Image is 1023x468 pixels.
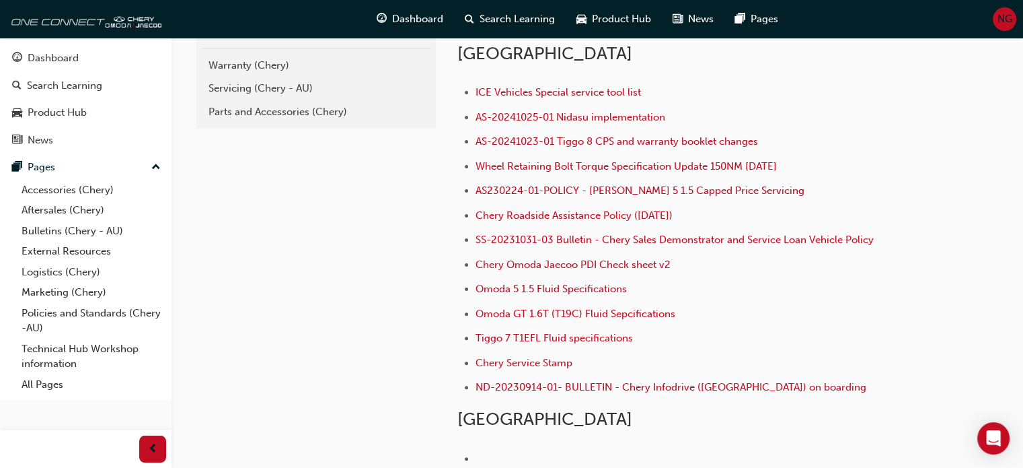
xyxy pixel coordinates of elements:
[5,100,166,125] a: Product Hub
[16,262,166,283] a: Logistics (Chery)
[209,104,424,120] div: Parts and Accessories (Chery)
[735,11,745,28] span: pages-icon
[209,58,424,73] div: Warranty (Chery)
[28,51,79,66] div: Dashboard
[202,77,430,100] a: Servicing (Chery - AU)
[7,5,161,32] img: oneconnect
[592,11,651,27] span: Product Hub
[16,241,166,262] a: External Resources
[377,11,387,28] span: guage-icon
[5,128,166,153] a: News
[12,107,22,119] span: car-icon
[465,11,474,28] span: search-icon
[476,135,758,147] a: AS-20241023-01 Tiggo 8 CPS and warranty booklet changes
[476,209,673,222] a: Chery Roadside Assistance Policy ([DATE])
[28,160,55,175] div: Pages
[28,133,53,148] div: News
[724,5,789,33] a: pages-iconPages
[688,11,714,27] span: News
[27,78,102,94] div: Search Learning
[566,5,662,33] a: car-iconProduct Hub
[476,111,665,123] a: AS-20241025-01 Nidasu implementation
[202,100,430,124] a: Parts and Accessories (Chery)
[12,135,22,147] span: news-icon
[476,234,874,246] a: SS-20231031-03 Bulletin - Chery Sales Demonstrator and Service Loan Vehicle Policy
[476,381,866,393] a: ND-20230914-01- BULLETIN - Chery Infodrive ([GEOGRAPHIC_DATA]) on boarding
[476,332,633,344] a: Tiggo 7 T1EFL Fluid specifications
[366,5,454,33] a: guage-iconDashboard
[151,159,161,176] span: up-icon
[5,46,166,71] a: Dashboard
[454,5,566,33] a: search-iconSearch Learning
[16,303,166,339] a: Policies and Standards (Chery -AU)
[16,221,166,242] a: Bulletins (Chery - AU)
[476,86,641,98] a: ICE Vehicles Special service tool list
[16,180,166,201] a: Accessories (Chery)
[16,339,166,374] a: Technical Hub Workshop information
[476,259,671,271] a: Chery Omoda Jaecoo PDI Check sheet v2
[16,374,166,395] a: All Pages
[476,283,627,295] a: Omoda 5 1.5 Fluid Specifications
[16,282,166,303] a: Marketing (Chery)
[5,43,166,155] button: DashboardSearch LearningProduct HubNews
[457,43,632,64] span: [GEOGRAPHIC_DATA]
[5,155,166,180] button: Pages
[16,200,166,221] a: Aftersales (Chery)
[480,11,555,27] span: Search Learning
[5,73,166,98] a: Search Learning
[476,160,777,172] a: Wheel Retaining Bolt Torque Specification Update 150NM [DATE]
[28,105,87,121] div: Product Hub
[751,11,778,27] span: Pages
[662,5,724,33] a: news-iconNews
[392,11,443,27] span: Dashboard
[209,81,424,96] div: Servicing (Chery - AU)
[457,409,632,430] span: [GEOGRAPHIC_DATA]
[673,11,683,28] span: news-icon
[476,357,572,369] a: Chery Service Stamp
[12,162,22,174] span: pages-icon
[148,441,158,458] span: prev-icon
[12,80,22,92] span: search-icon
[476,185,804,197] a: AS230224-01-POLICY - [PERSON_NAME] 5 1.5 Capped Price Servicing
[997,11,1012,27] span: NG
[202,54,430,77] a: Warranty (Chery)
[576,11,586,28] span: car-icon
[993,7,1016,31] button: NG
[12,53,22,65] span: guage-icon
[476,308,675,320] a: Omoda GT 1.6T (T19C) Fluid Sepcifications
[977,422,1010,455] div: Open Intercom Messenger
